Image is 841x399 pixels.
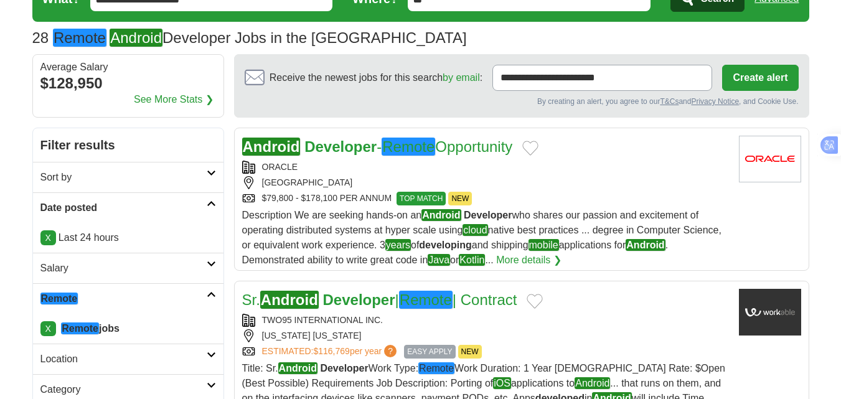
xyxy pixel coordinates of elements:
h2: Date posted [40,200,207,215]
em: Android [421,209,461,221]
a: T&Cs [660,97,679,106]
a: Salary [33,253,223,283]
em: Java [428,254,450,266]
button: Create alert [722,65,798,91]
em: years [385,239,411,251]
span: NEW [448,192,472,205]
strong: developing [419,240,471,250]
strong: Developer [464,210,512,220]
em: Remote [418,362,454,374]
h2: Sort by [40,170,207,185]
em: Android [575,377,610,389]
em: Remote [382,138,435,156]
em: cloud [463,224,487,236]
em: Android [278,362,317,374]
button: Add to favorite jobs [522,141,538,156]
a: Sr.Android Developer|Remote| Contract [242,291,517,309]
h2: Salary [40,261,207,276]
a: More details ❯ [496,253,561,268]
h2: Category [40,382,207,397]
strong: Developer [323,291,395,308]
span: EASY APPLY [404,345,455,359]
em: Android [626,239,665,251]
em: Remote [40,293,78,304]
div: $79,800 - $178,100 PER ANNUM [242,192,729,205]
p: Last 24 hours [40,230,216,245]
a: See More Stats ❯ [134,92,214,107]
h1: Developer Jobs in the [GEOGRAPHIC_DATA] [32,29,467,46]
div: By creating an alert, you agree to our and , and Cookie Use. [245,96,799,107]
a: X [40,321,56,336]
span: 28 [32,27,49,49]
em: Remote [399,291,453,309]
strong: Developer [304,138,377,155]
em: Kotlin [459,254,485,266]
a: Sort by [33,162,223,192]
a: ORACLE [262,162,298,172]
div: TWO95 INTERNATIONAL INC. [242,314,729,327]
h2: Filter results [33,128,223,162]
a: Remote [33,283,223,314]
a: Location [33,344,223,374]
a: X [40,230,56,245]
img: Oracle logo [739,136,801,182]
img: Company logo [739,289,801,336]
span: $116,769 [313,346,349,356]
em: Remote [53,29,106,47]
em: Android [110,29,162,47]
div: [GEOGRAPHIC_DATA] [242,176,729,189]
em: iOS [493,377,511,389]
a: Privacy Notice [691,97,739,106]
a: by email [443,72,480,83]
a: ESTIMATED:$116,769per year? [262,345,400,359]
span: TOP MATCH [397,192,446,205]
span: NEW [458,345,482,359]
div: $128,950 [40,72,216,95]
em: mobile [529,239,559,251]
em: Android [242,138,301,156]
em: Remote [61,322,99,334]
div: Average Salary [40,62,216,72]
em: Android [260,291,319,309]
a: Date posted [33,192,223,223]
a: Android Developer-RemoteOpportunity [242,138,513,156]
span: ? [384,345,397,357]
button: Add to favorite jobs [527,294,543,309]
div: [US_STATE] [US_STATE] [242,329,729,342]
strong: Developer [320,363,368,373]
strong: jobs [61,322,120,334]
h2: Location [40,352,207,367]
span: Receive the newest jobs for this search : [270,70,482,85]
